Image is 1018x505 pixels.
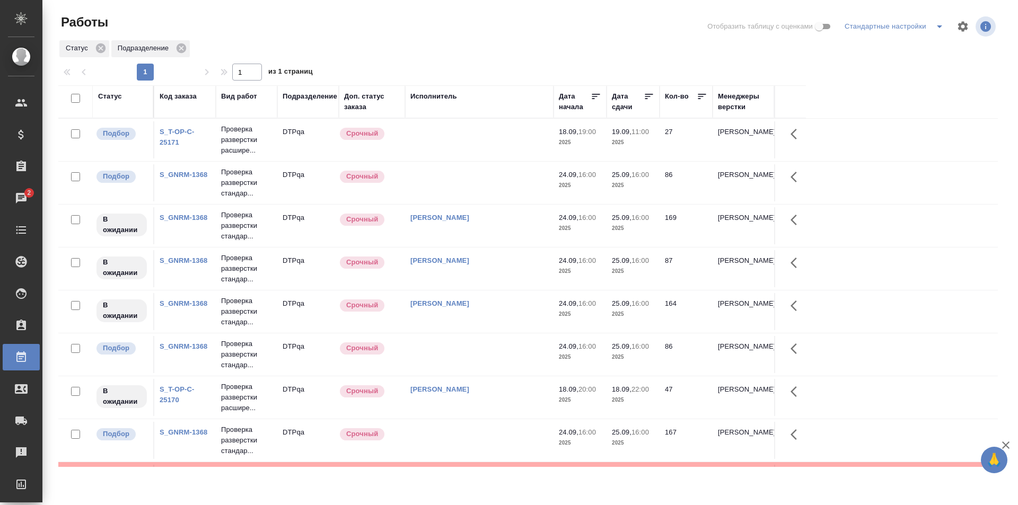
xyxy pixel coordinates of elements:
[58,14,108,31] span: Работы
[221,210,272,242] p: Проверка разверстки стандар...
[718,427,769,438] p: [PERSON_NAME]
[410,214,469,222] a: [PERSON_NAME]
[559,128,578,136] p: 18.09,
[559,137,601,148] p: 2025
[718,212,769,223] p: [PERSON_NAME]
[612,171,631,179] p: 25.09,
[559,299,578,307] p: 24.09,
[612,223,654,234] p: 2025
[3,185,40,211] a: 2
[410,299,469,307] a: [PERSON_NAME]
[277,121,339,158] td: DTPqa
[784,293,810,318] button: Здесь прячутся важные кнопки
[277,379,339,416] td: DTPqa
[660,121,713,158] td: 27
[21,188,37,198] span: 2
[784,379,810,404] button: Здесь прячутся важные кнопки
[612,299,631,307] p: 25.09,
[221,124,272,156] p: Проверка разверстки расшире...
[559,214,578,222] p: 24.09,
[718,170,769,180] p: [PERSON_NAME]
[660,164,713,201] td: 86
[346,257,378,268] p: Срочный
[784,336,810,361] button: Здесь прячутся важные кнопки
[410,91,457,102] div: Исполнитель
[103,386,141,407] p: В ожидании
[660,465,713,502] td: 21
[660,207,713,244] td: 169
[160,91,197,102] div: Код заказа
[221,253,272,285] p: Проверка разверстки стандар...
[559,352,601,362] p: 2025
[985,449,1003,471] span: 🙏
[578,256,596,264] p: 16:00
[95,341,148,356] div: Можно подбирать исполнителей
[612,137,654,148] p: 2025
[346,300,378,311] p: Срочный
[103,300,141,321] p: В ожидании
[160,299,207,307] a: S_GNRM-1368
[103,214,141,235] p: В ожидании
[612,256,631,264] p: 25.09,
[784,422,810,447] button: Здесь прячутся важные кнопки
[612,91,644,112] div: Дата сдачи
[660,293,713,330] td: 164
[631,342,649,350] p: 16:00
[344,91,400,112] div: Доп. статус заказа
[631,256,649,264] p: 16:00
[707,21,813,32] span: Отобразить таблицу с оценками
[410,385,469,393] a: [PERSON_NAME]
[578,385,596,393] p: 20:00
[111,40,190,57] div: Подразделение
[277,164,339,201] td: DTPqa
[612,428,631,436] p: 25.09,
[559,342,578,350] p: 24.09,
[631,128,649,136] p: 11:00
[612,266,654,277] p: 2025
[160,256,207,264] a: S_GNRM-1368
[95,255,148,280] div: Исполнитель назначен, приступать к работе пока рано
[277,465,339,502] td: DTPqa
[718,298,769,309] p: [PERSON_NAME]
[59,40,109,57] div: Статус
[660,336,713,373] td: 86
[221,91,257,102] div: Вид работ
[578,428,596,436] p: 16:00
[559,180,601,191] p: 2025
[718,255,769,266] p: [PERSON_NAME]
[718,127,769,137] p: [PERSON_NAME]
[103,171,129,182] p: Подбор
[268,65,313,81] span: из 1 страниц
[612,385,631,393] p: 18.09,
[578,214,596,222] p: 16:00
[95,170,148,184] div: Можно подбирать исполнителей
[160,342,207,350] a: S_GNRM-1368
[160,428,207,436] a: S_GNRM-1368
[346,128,378,139] p: Срочный
[578,171,596,179] p: 16:00
[718,384,769,395] p: [PERSON_NAME]
[95,298,148,323] div: Исполнитель назначен, приступать к работе пока рано
[784,121,810,147] button: Здесь прячутся важные кнопки
[578,128,596,136] p: 19:00
[559,256,578,264] p: 24.09,
[559,223,601,234] p: 2025
[221,424,272,456] p: Проверка разверстки стандар...
[578,299,596,307] p: 16:00
[95,427,148,441] div: Можно подбирать исполнителей
[95,384,148,409] div: Исполнитель назначен, приступать к работе пока рано
[118,43,172,54] p: Подразделение
[612,395,654,405] p: 2025
[160,214,207,222] a: S_GNRM-1368
[665,91,689,102] div: Кол-во
[346,171,378,182] p: Срочный
[346,386,378,396] p: Срочный
[612,352,654,362] p: 2025
[66,43,92,54] p: Статус
[221,382,272,413] p: Проверка разверстки расшире...
[631,428,649,436] p: 16:00
[221,339,272,370] p: Проверка разверстки стандар...
[612,342,631,350] p: 25.09,
[346,343,378,353] p: Срочный
[283,91,337,102] div: Подразделение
